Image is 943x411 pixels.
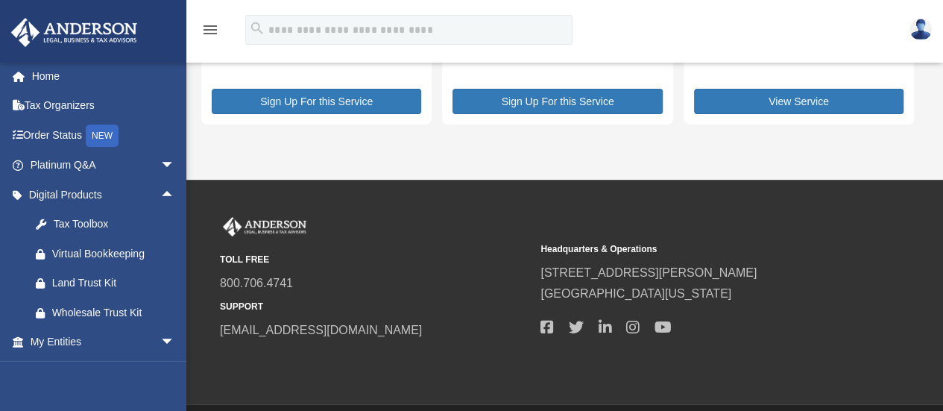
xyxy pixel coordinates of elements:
small: Headquarters & Operations [540,242,851,257]
span: arrow_drop_down [160,357,190,387]
a: Land Trust Kit [21,269,190,298]
span: arrow_drop_down [160,151,190,181]
img: Anderson Advisors Platinum Portal [7,18,142,47]
a: [GEOGRAPHIC_DATA][US_STATE] [540,287,731,300]
a: [STREET_ADDRESS][PERSON_NAME] [540,266,757,279]
a: Tax Toolbox [21,210,190,239]
a: 800.706.4741 [220,277,293,289]
a: My Anderson Teamarrow_drop_down [10,357,198,386]
a: Home [10,61,198,91]
small: TOLL FREE [220,252,530,268]
div: Virtual Bookkeeping [52,245,171,263]
span: arrow_drop_up [160,180,190,210]
a: View Service [694,89,903,114]
img: User Pic [909,19,932,40]
a: Order StatusNEW [10,120,198,151]
a: [EMAIL_ADDRESS][DOMAIN_NAME] [220,324,422,336]
a: Wholesale Trust Kit [21,298,190,327]
div: Wholesale Trust Kit [52,304,171,322]
div: Tax Toolbox [52,215,171,233]
span: arrow_drop_down [160,327,190,358]
i: search [249,20,265,37]
div: NEW [86,125,119,147]
a: My Entitiesarrow_drop_down [10,327,198,357]
div: Land Trust Kit [52,274,171,292]
a: Platinum Q&Aarrow_drop_down [10,151,198,181]
small: SUPPORT [220,299,530,315]
i: menu [201,21,219,39]
a: Sign Up For this Service [452,89,662,114]
img: Anderson Advisors Platinum Portal [220,217,309,236]
a: Virtual Bookkeeping [21,239,190,269]
a: Tax Organizers [10,91,198,121]
a: Digital Productsarrow_drop_up [10,180,190,210]
a: Sign Up For this Service [212,89,421,114]
a: menu [201,26,219,39]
